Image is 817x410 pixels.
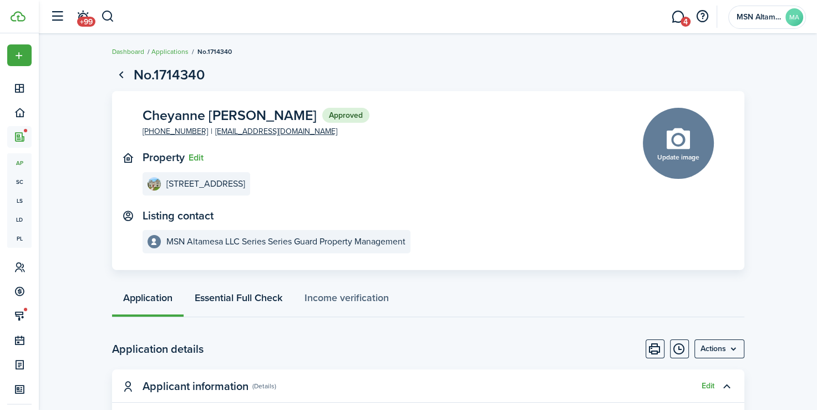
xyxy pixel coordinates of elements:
a: ls [7,191,32,210]
span: MSN Altamesa LLC Series Series Guard Property Management [737,13,781,21]
button: Edit [189,153,204,163]
span: Cheyanne [PERSON_NAME] [143,108,317,122]
img: 2815 Primrose Ave [148,177,161,191]
h1: No.1714340 [134,64,205,86]
a: Income verification [293,284,400,317]
a: sc [7,172,32,191]
button: Update image [643,108,714,179]
span: No.1714340 [197,47,232,57]
a: Notifications [72,3,93,31]
button: Print [646,339,664,358]
span: 4 [681,17,691,27]
a: pl [7,229,32,248]
e-details-info-title: [STREET_ADDRESS] [166,179,245,189]
panel-main-subtitle: (Details) [252,381,276,391]
button: Open menu [7,44,32,66]
img: TenantCloud [11,11,26,22]
button: Open resource center [693,7,712,26]
a: Go back [112,66,131,84]
a: Dashboard [112,47,144,57]
a: [EMAIL_ADDRESS][DOMAIN_NAME] [215,126,337,137]
button: Open menu [694,339,744,358]
button: Open sidebar [47,6,68,27]
text-item: Property [143,151,185,164]
button: Timeline [670,339,689,358]
panel-main-title: Applicant information [143,380,248,393]
a: ld [7,210,32,229]
span: +99 [77,17,95,27]
menu-btn: Actions [694,339,744,358]
button: Toggle accordion [717,377,736,396]
a: Essential Full Check [184,284,293,317]
text-item: Listing contact [143,209,214,222]
a: Messaging [667,3,688,31]
a: [PHONE_NUMBER] [143,126,208,137]
e-details-info-title: MSN Altamesa LLC Series Series Guard Property Management [166,237,405,247]
h2: Application details [112,341,204,357]
a: ap [7,153,32,172]
status: Approved [322,108,369,123]
avatar-text: MA [785,8,803,26]
button: Search [101,7,115,26]
button: Edit [702,382,714,391]
a: Applications [151,47,189,57]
